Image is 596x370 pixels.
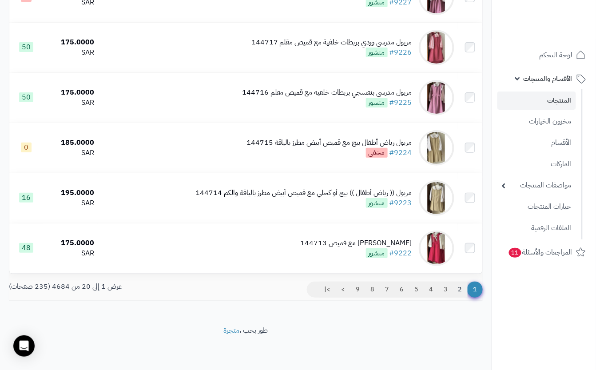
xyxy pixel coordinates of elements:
[389,248,412,259] a: #9222
[419,80,454,115] img: مريول مدرسي بنفسجي بربطات خلفية مع قميص مقلم 144716
[524,72,572,85] span: الأقسام والمنتجات
[366,248,388,258] span: منشور
[540,49,572,61] span: لوحة التحكم
[497,133,576,152] a: الأقسام
[536,25,588,44] img: logo-2.png
[47,98,94,108] div: SAR
[389,47,412,58] a: #9226
[508,246,572,259] span: المراجعات والأسئلة
[224,325,240,336] a: متجرة
[366,198,388,208] span: منشور
[47,148,94,158] div: SAR
[335,282,350,298] a: >
[47,138,94,148] div: 185.0000
[13,335,35,357] div: Open Intercom Messenger
[47,48,94,58] div: SAR
[419,180,454,216] img: مريول (( رياض أطفال )) بيج أو كحلي مع قميص أبيض مطرز بالياقة والكم 144714
[409,282,424,298] a: 5
[47,248,94,259] div: SAR
[2,282,246,292] div: عرض 1 إلى 20 من 4684 (235 صفحات)
[419,231,454,266] img: مريول مدرسي فوشي مع قميص 144713
[453,282,468,298] a: 2
[389,198,412,208] a: #9223
[21,143,32,152] span: 0
[318,282,336,298] a: >|
[389,147,412,158] a: #9224
[366,98,388,107] span: منشور
[423,282,438,298] a: 4
[497,176,576,195] a: مواصفات المنتجات
[246,138,412,148] div: مريول رياض أطفال بيج مع قميص أبيض مطرز بالياقة 144715
[497,242,591,263] a: المراجعات والأسئلة11
[509,248,521,258] span: 11
[242,88,412,98] div: مريول مدرسي بنفسجي بربطات خلفية مع قميص مقلم 144716
[497,92,576,110] a: المنتجات
[497,44,591,66] a: لوحة التحكم
[47,88,94,98] div: 175.0000
[379,282,394,298] a: 7
[47,198,94,208] div: SAR
[47,188,94,198] div: 195.0000
[19,92,33,102] span: 50
[366,48,388,57] span: منشور
[366,148,388,158] span: مخفي
[301,238,412,248] div: [PERSON_NAME] مع قميص 144713
[251,37,412,48] div: مريول مدرسي وردي بربطات خلفية مع قميص مقلم 144717
[497,155,576,174] a: الماركات
[19,193,33,203] span: 16
[47,238,94,248] div: 175.0000
[438,282,453,298] a: 3
[497,112,576,131] a: مخزون الخيارات
[419,130,454,166] img: مريول رياض أطفال بيج مع قميص أبيض مطرز بالياقة 144715
[365,282,380,298] a: 8
[467,282,483,298] span: 1
[419,30,454,65] img: مريول مدرسي وردي بربطات خلفية مع قميص مقلم 144717
[497,197,576,216] a: خيارات المنتجات
[350,282,365,298] a: 9
[389,97,412,108] a: #9225
[394,282,409,298] a: 6
[47,37,94,48] div: 175.0000
[19,243,33,253] span: 48
[195,188,412,198] div: مريول (( رياض أطفال )) بيج أو كحلي مع قميص أبيض مطرز بالياقة والكم 144714
[497,219,576,238] a: الملفات الرقمية
[19,42,33,52] span: 50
